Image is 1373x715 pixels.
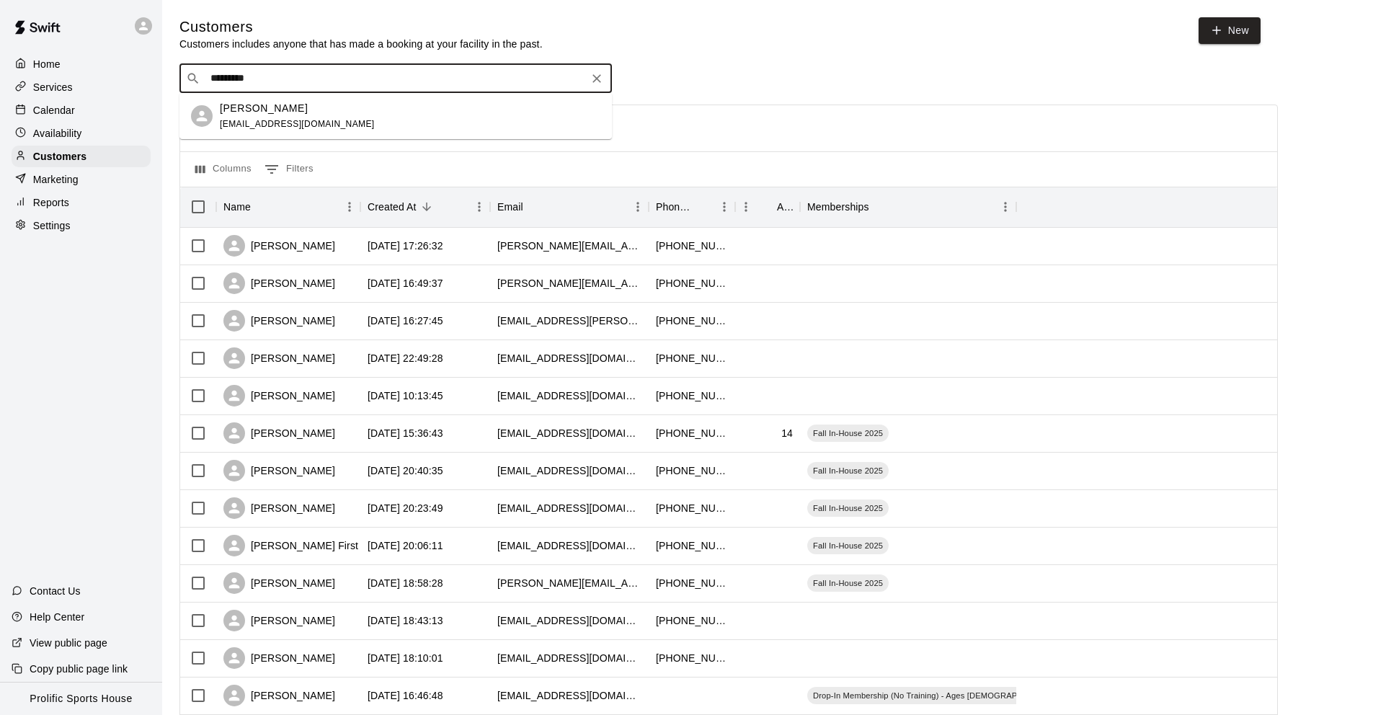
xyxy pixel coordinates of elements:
p: Settings [33,218,71,233]
div: Memberships [800,187,1016,227]
div: Age [777,187,793,227]
button: Clear [587,68,607,89]
div: +14035120992 [656,613,728,628]
p: Help Center [30,610,84,624]
div: badya_k@hotmail.com [497,388,641,403]
span: [EMAIL_ADDRESS][DOMAIN_NAME] [220,119,375,129]
div: Fall In-House 2025 [807,537,889,554]
div: mike@tolfree.com [497,239,641,253]
a: Settings [12,215,151,236]
p: Calendar [33,103,75,117]
a: Customers [12,146,151,167]
div: trowsell@frontiersolutions.ca [497,501,641,515]
div: 2025-09-13 10:13:45 [368,388,443,403]
div: +14039787748 [656,276,728,290]
div: Services [12,76,151,98]
div: claire.arcilla@gmail.com [497,314,641,328]
div: +14038528488 [656,239,728,253]
div: 2025-09-10 20:23:49 [368,501,443,515]
a: Home [12,53,151,75]
h5: Customers [179,17,543,37]
div: Age [735,187,800,227]
div: beautycanada@yahoo.com [497,651,641,665]
div: ashleyannewatt@gmail.com [497,463,641,478]
div: Email [497,187,523,227]
button: Sort [251,197,271,217]
button: Show filters [261,158,317,181]
div: [PERSON_NAME] [223,572,335,594]
p: Marketing [33,172,79,187]
div: Created At [368,187,417,227]
div: [PERSON_NAME] [223,647,335,669]
div: 2025-09-13 22:49:28 [368,351,443,365]
div: +14036500408 [656,576,728,590]
div: [PERSON_NAME] [223,347,335,369]
button: Menu [339,196,360,218]
div: 2025-09-09 16:46:48 [368,688,443,703]
span: Fall In-House 2025 [807,465,889,476]
button: Sort [757,197,777,217]
div: Fall In-House 2025 [807,425,889,442]
div: 2025-09-10 18:58:28 [368,576,443,590]
p: [PERSON_NAME] [220,101,308,116]
div: Created At [360,187,490,227]
p: Prolific Sports House [30,691,132,706]
button: Menu [995,196,1016,218]
button: Sort [869,197,889,217]
div: [PERSON_NAME] [223,497,335,519]
span: Fall In-House 2025 [807,502,889,514]
button: Sort [693,197,714,217]
a: Calendar [12,99,151,121]
a: Marketing [12,169,151,190]
button: Menu [735,196,757,218]
div: 2025-09-14 16:27:45 [368,314,443,328]
div: 14 [781,426,793,440]
div: dhruti.a.desai@gmail.com [497,276,641,290]
div: Fall In-House 2025 [807,574,889,592]
div: cfirs168@mtroyal.ca [497,538,641,553]
div: +14038308261 [656,501,728,515]
div: +14039787748 [656,426,728,440]
div: +14038305089 [656,314,728,328]
p: Customers includes anyone that has made a booking at your facility in the past. [179,37,543,51]
div: [PERSON_NAME] [223,385,335,407]
div: Memberships [807,187,869,227]
div: +14039669846 [656,351,728,365]
button: Sort [523,197,543,217]
div: dhruti20@yahoo.com [497,426,641,440]
div: [PERSON_NAME] [223,685,335,706]
div: [PERSON_NAME] [223,235,335,257]
div: abbyekos@gmail.com [497,351,641,365]
a: New [1199,17,1261,44]
div: Search customers by name or email [179,64,612,93]
a: Availability [12,123,151,144]
div: +14038016384 [656,388,728,403]
p: Services [33,80,73,94]
a: Reports [12,192,151,213]
div: 2025-09-10 18:43:13 [368,613,443,628]
p: View public page [30,636,107,650]
div: [PERSON_NAME] [223,422,335,444]
div: [PERSON_NAME] [223,460,335,481]
div: Name [216,187,360,227]
div: 2025-09-12 15:36:43 [368,426,443,440]
div: Phone Number [649,187,735,227]
div: Fall In-House 2025 [807,462,889,479]
span: Fall In-House 2025 [807,577,889,589]
p: Copy public page link [30,662,128,676]
div: [PERSON_NAME] [223,610,335,631]
div: [PERSON_NAME] [223,310,335,332]
div: +15879681828 [656,651,728,665]
div: +14037079178 [656,538,728,553]
div: 2025-09-14 16:49:37 [368,276,443,290]
p: Availability [33,126,82,141]
div: 2025-09-10 20:06:11 [368,538,443,553]
div: Drop-In Membership (No Training) - Ages [DEMOGRAPHIC_DATA]+ [807,687,1070,704]
div: +14034839661 [656,463,728,478]
button: Menu [714,196,735,218]
div: Fall In-House 2025 [807,499,889,517]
